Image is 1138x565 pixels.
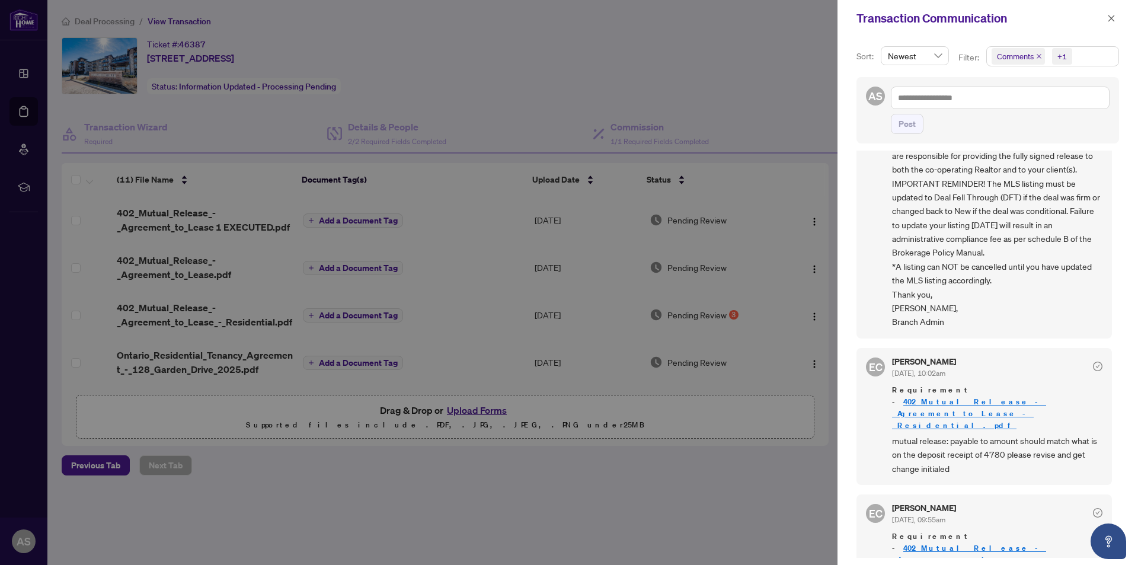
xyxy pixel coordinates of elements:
span: [DATE], 10:02am [892,369,945,378]
div: +1 [1057,50,1067,62]
a: 402_Mutual_Release_-_Agreement_to_Lease_-_Residential.pdf [892,397,1046,430]
h5: [PERSON_NAME] [892,504,956,512]
span: EC [869,505,883,522]
p: Filter: [958,51,981,64]
p: Sort: [856,50,876,63]
span: Newest [888,47,942,65]
button: Post [891,114,923,134]
span: Comments [997,50,1034,62]
span: Comments [992,48,1045,65]
span: check-circle [1093,362,1102,371]
div: Transaction Communication [856,9,1104,27]
span: EC [869,359,883,375]
span: mutual release: payable to amount should match what is on the deposit receipt of 4780 please revi... [892,434,1102,475]
span: close [1036,53,1042,59]
span: AS [868,88,883,104]
span: close [1107,14,1115,23]
span: Requirement - [892,384,1102,432]
span: check-circle [1093,508,1102,518]
span: Please see attached fully executed mutual release. You are responsible for providing the fully si... [892,135,1102,328]
h5: [PERSON_NAME] [892,357,956,366]
span: [DATE], 09:55am [892,515,945,524]
button: Open asap [1091,523,1126,559]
